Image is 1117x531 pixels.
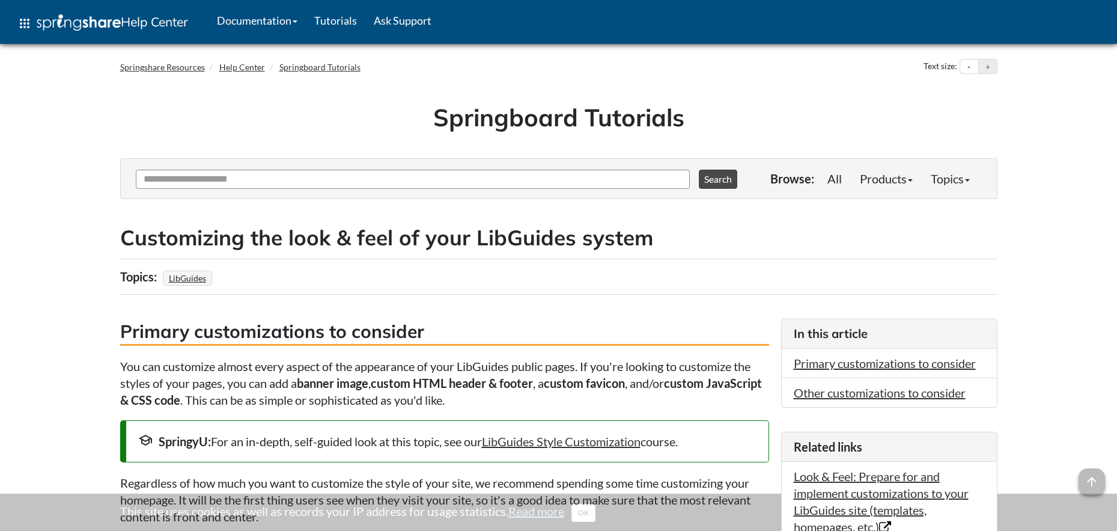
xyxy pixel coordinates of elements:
span: apps [17,16,32,31]
div: Topics: [120,265,160,288]
a: Other customizations to consider [794,385,966,400]
a: Topics [922,167,979,191]
a: LibGuides Style Customization [482,434,641,449]
a: Springshare Resources [120,62,205,72]
strong: SpringyU: [159,434,211,449]
strong: custom favicon [544,376,625,390]
a: Ask Support [365,5,440,35]
a: LibGuides [167,269,208,287]
div: Text size: [921,59,960,75]
span: Related links [794,440,862,454]
strong: custom HTML header & footer [371,376,533,390]
p: You can customize almost every aspect of the appearance of your LibGuides public pages. If you're... [120,358,769,408]
h3: Primary customizations to consider [120,319,769,346]
a: Springboard Tutorials [279,62,361,72]
a: Tutorials [306,5,365,35]
a: All [818,167,851,191]
button: Search [699,170,737,189]
h3: In this article [794,325,985,342]
a: Products [851,167,922,191]
div: For an in-depth, self-guided look at this topic, see our course. [138,433,756,450]
p: Regardless of how much you want to customize the style of your site, we recommend spending some t... [120,474,769,525]
span: Help Center [121,14,188,29]
h2: Customizing the look & feel of your LibGuides system [120,223,997,253]
a: Primary customizations to consider [794,356,976,370]
span: arrow_upward [1079,468,1105,495]
h1: Springboard Tutorials [129,100,988,134]
a: apps Help Center [9,5,196,41]
img: Springshare [37,14,121,31]
span: school [138,433,153,447]
p: Browse: [770,170,814,187]
a: Documentation [208,5,306,35]
strong: banner image [297,376,368,390]
button: Increase text size [979,60,997,74]
a: Help Center [219,62,265,72]
a: arrow_upward [1079,470,1105,484]
button: Decrease text size [960,60,978,74]
div: This site uses cookies as well as records your IP address for usage statistics. [108,503,1009,522]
